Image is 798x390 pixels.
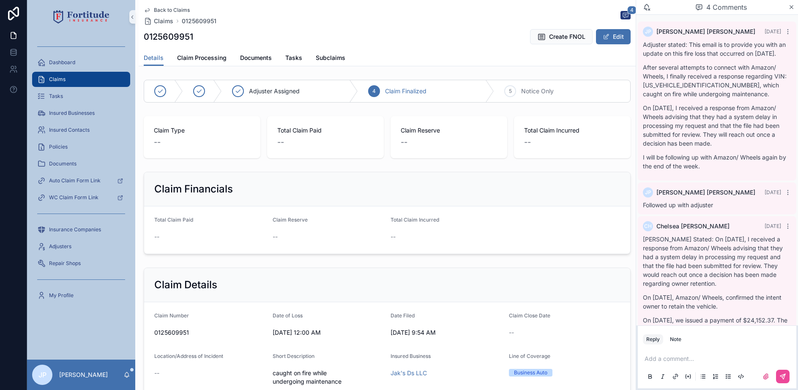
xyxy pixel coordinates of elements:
[177,50,227,67] a: Claim Processing
[273,217,308,223] span: Claim Reserve
[154,353,223,359] span: Location/Address of Incident
[49,160,77,167] span: Documents
[49,59,75,66] span: Dashboard
[240,54,272,62] span: Documents
[656,222,730,230] span: Chelsea [PERSON_NAME]
[49,93,63,100] span: Tasks
[627,6,637,14] span: 4
[32,156,130,171] a: Documents
[656,188,755,197] span: [PERSON_NAME] [PERSON_NAME]
[154,182,233,196] h2: Claim Financials
[32,288,130,303] a: My Profile
[643,201,713,209] span: Followed up with adjuster
[49,292,74,299] span: My Profile
[514,369,547,376] div: Business Auto
[59,371,108,379] p: [PERSON_NAME]
[154,17,173,25] span: Claims
[177,54,227,62] span: Claim Processing
[645,28,651,35] span: JP
[509,312,550,319] span: Claim Close Date
[49,226,101,233] span: Insurance Companies
[277,126,374,135] span: Total Claim Paid
[765,223,781,229] span: [DATE]
[32,239,130,254] a: Adjusters
[656,27,755,36] span: [PERSON_NAME] [PERSON_NAME]
[32,89,130,104] a: Tasks
[240,50,272,67] a: Documents
[144,7,190,14] a: Back to Claims
[524,136,531,148] span: --
[620,11,631,21] button: 4
[154,312,189,319] span: Claim Number
[38,370,46,380] span: JP
[32,222,130,237] a: Insurance Companies
[32,256,130,271] a: Repair Shops
[49,110,95,116] span: Insured Businesses
[643,293,791,311] p: On [DATE], Amazon/ Wheels, confirmed the intent owner to retain the vehicle.
[401,126,497,135] span: Claim Reserve
[643,103,791,148] p: On [DATE], I received a response from Amazon/ Wheels advising that they had a system delay in pro...
[391,233,396,241] span: --
[643,40,791,58] p: Adjuster stated: This email is to provide you with an update on this fire loss that occurred on [...
[273,233,278,241] span: --
[32,173,130,188] a: Auto Claim Form Link
[521,87,554,95] span: Notice Only
[645,189,651,196] span: JP
[32,139,130,154] a: Policies
[316,50,345,67] a: Subclaims
[285,54,302,62] span: Tasks
[154,278,217,292] h2: Claim Details
[509,88,512,95] span: 5
[643,316,791,360] p: On [DATE], we issued a payment of $24,152.37. The Actual Cash Value (ACV): $27,344.06 Taxes: $1,7...
[49,76,66,83] span: Claims
[182,17,216,25] a: 0125609951
[32,72,130,87] a: Claims
[524,126,620,135] span: Total Claim Incurred
[277,136,284,148] span: --
[670,336,681,343] div: Note
[249,87,300,95] span: Adjuster Assigned
[765,189,781,195] span: [DATE]
[285,50,302,67] a: Tasks
[144,31,193,43] h1: 0125609951
[154,136,161,148] span: --
[509,353,550,359] span: Line of Coverage
[316,54,345,62] span: Subclaims
[49,177,101,184] span: Auto Claim Form Link
[706,2,747,12] span: 4 Comments
[643,235,791,288] p: [PERSON_NAME] Stated: On [DATE], I received a response from Amazon/ Wheels advising that they had...
[391,353,431,359] span: Insured Business
[154,7,190,14] span: Back to Claims
[643,334,663,344] button: Reply
[391,369,427,377] a: Jak's Ds LLC
[154,233,159,241] span: --
[144,54,164,62] span: Details
[401,136,407,148] span: --
[643,63,791,98] p: After several attempts to connect with Amazon/ Wheels, I finally received a response regarding VI...
[32,190,130,205] a: WC Claim Form Link
[27,34,135,314] div: scrollable content
[32,106,130,121] a: Insured Businesses
[667,334,685,344] button: Note
[49,144,68,150] span: Policies
[154,217,193,223] span: Total Claim Paid
[154,369,159,377] span: --
[530,29,593,44] button: Create FNOL
[372,88,376,95] span: 4
[391,328,502,337] span: [DATE] 9:54 AM
[391,217,439,223] span: Total Claim Incurred
[49,260,81,267] span: Repair Shops
[273,369,384,386] span: caught on fire while undergoing maintenance
[765,28,781,35] span: [DATE]
[53,10,109,24] img: App logo
[32,122,130,138] a: Insured Contacts
[154,328,266,337] span: 0125609951
[144,50,164,66] a: Details
[49,194,98,201] span: WC Claim Form Link
[643,153,791,171] p: I will be following up with Amazon/ Wheels again by the end of the week.
[154,126,250,135] span: Claim Type
[49,243,71,250] span: Adjusters
[273,328,384,337] span: [DATE] 12:00 AM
